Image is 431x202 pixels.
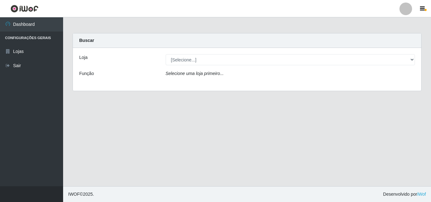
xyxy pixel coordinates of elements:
[383,191,426,198] span: Desenvolvido por
[79,70,94,77] label: Função
[417,192,426,197] a: iWof
[79,38,94,43] strong: Buscar
[166,71,224,76] i: Selecione uma loja primeiro...
[68,191,94,198] span: © 2025 .
[10,5,38,13] img: CoreUI Logo
[79,54,87,61] label: Loja
[68,192,80,197] span: IWOF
